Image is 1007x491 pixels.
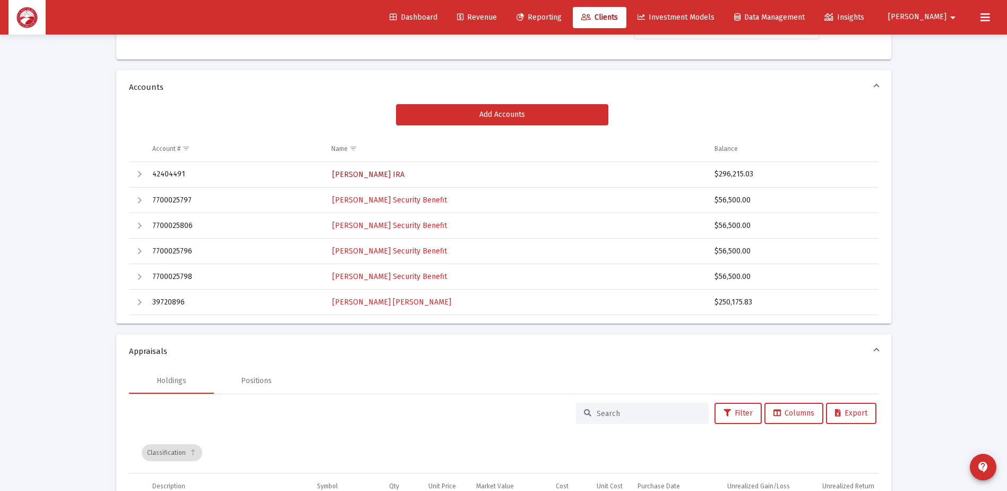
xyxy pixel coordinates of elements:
[390,13,437,22] span: Dashboard
[152,482,185,490] div: Description
[727,482,790,490] div: Unrealized Gain/Loss
[946,7,959,28] mat-icon: arrow_drop_down
[331,243,448,259] a: [PERSON_NAME] Security Benefit
[977,461,989,473] mat-icon: contact_support
[573,7,626,28] a: Clients
[715,169,869,180] div: $296,215.03
[241,376,272,386] div: Positions
[145,136,324,162] td: Column Account #
[331,192,448,208] a: [PERSON_NAME] Security Benefit
[715,145,738,153] div: Balance
[715,195,869,206] div: $56,500.00
[597,482,623,490] div: Unit Cost
[129,346,874,357] span: Appraisals
[428,482,456,490] div: Unit Price
[16,7,38,28] img: Dashboard
[449,7,505,28] a: Revenue
[715,246,869,257] div: $56,500.00
[157,376,186,386] div: Holdings
[638,13,715,22] span: Investment Models
[129,136,879,315] div: Data grid
[726,7,813,28] a: Data Management
[129,264,145,290] td: Expand
[129,239,145,264] td: Expand
[145,264,324,290] td: 7700025798
[116,334,891,368] mat-expansion-panel-header: Appraisals
[389,482,399,490] div: Qty
[715,272,869,282] div: $56,500.00
[629,7,723,28] a: Investment Models
[145,213,324,239] td: 7700025806
[764,403,823,424] button: Columns
[129,188,145,213] td: Expand
[888,13,946,22] span: [PERSON_NAME]
[396,104,608,125] button: Add Accounts
[324,136,707,162] td: Column Name
[835,409,867,418] span: Export
[517,13,562,22] span: Reporting
[822,482,874,490] div: Unrealized Return
[331,294,452,310] a: [PERSON_NAME] [PERSON_NAME]
[331,269,448,284] a: [PERSON_NAME] Security Benefit
[349,145,357,153] span: Show filter options for column 'Name'
[142,444,202,461] div: Classification
[715,221,869,231] div: $56,500.00
[152,145,180,153] div: Account #
[331,167,406,182] a: [PERSON_NAME] IRA
[332,221,447,230] span: [PERSON_NAME] Security Benefit
[142,433,871,473] div: Data grid toolbar
[816,7,873,28] a: Insights
[824,13,864,22] span: Insights
[129,82,874,92] span: Accounts
[479,110,525,119] span: Add Accounts
[597,409,701,418] input: Search
[317,482,338,490] div: Symbol
[182,145,190,153] span: Show filter options for column 'Account #'
[457,13,497,22] span: Revenue
[331,145,348,153] div: Name
[331,218,448,233] a: [PERSON_NAME] Security Benefit
[116,104,891,324] div: Accounts
[116,70,891,104] mat-expansion-panel-header: Accounts
[129,213,145,239] td: Expand
[724,409,753,418] span: Filter
[332,247,447,256] span: [PERSON_NAME] Security Benefit
[826,403,876,424] button: Export
[707,136,879,162] td: Column Balance
[381,7,446,28] a: Dashboard
[875,6,972,28] button: [PERSON_NAME]
[715,297,869,308] div: $250,175.83
[332,298,451,307] span: [PERSON_NAME] [PERSON_NAME]
[332,196,447,205] span: [PERSON_NAME] Security Benefit
[129,290,145,315] td: Expand
[332,170,404,179] span: [PERSON_NAME] IRA
[145,188,324,213] td: 7700025797
[145,290,324,315] td: 39720896
[734,13,805,22] span: Data Management
[145,162,324,188] td: 42404491
[581,13,618,22] span: Clients
[476,482,514,490] div: Market Value
[638,482,680,490] div: Purchase Date
[773,409,814,418] span: Columns
[145,239,324,264] td: 7700025796
[129,162,145,188] td: Expand
[715,403,762,424] button: Filter
[332,272,447,281] span: [PERSON_NAME] Security Benefit
[508,7,570,28] a: Reporting
[556,482,569,490] div: Cost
